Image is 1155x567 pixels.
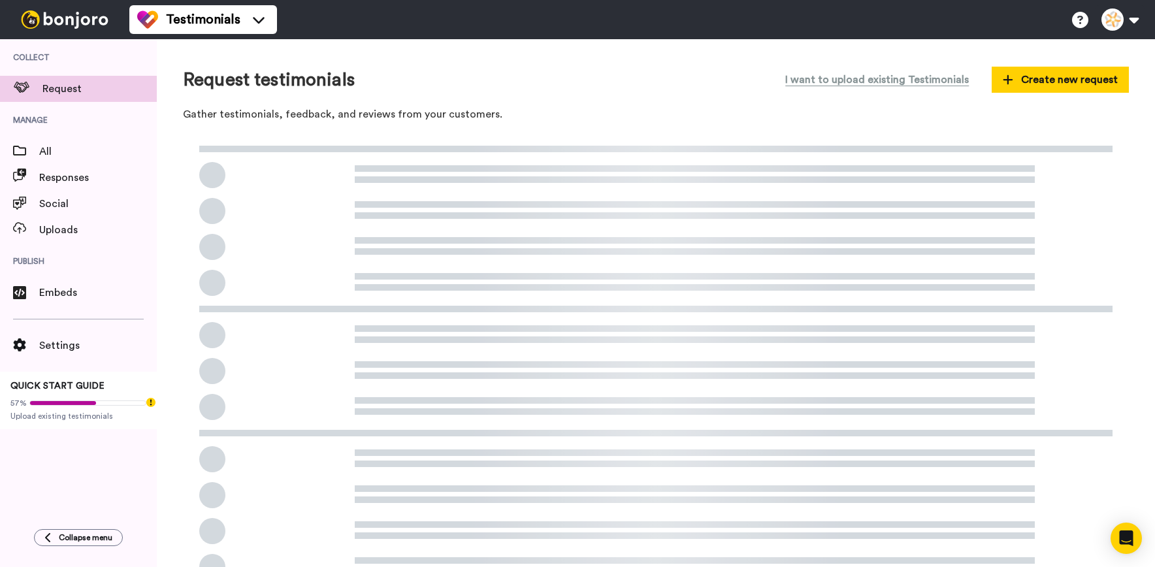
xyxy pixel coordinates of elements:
span: I want to upload existing Testimonials [785,72,969,88]
p: Gather testimonials, feedback, and reviews from your customers. [183,107,1129,122]
span: Social [39,196,157,212]
button: Collapse menu [34,529,123,546]
span: 57% [10,398,27,408]
span: Responses [39,170,157,186]
span: Create new request [1003,72,1118,88]
span: Upload existing testimonials [10,411,146,421]
span: Collapse menu [59,532,112,543]
span: Embeds [39,285,157,300]
span: QUICK START GUIDE [10,381,105,391]
div: Tooltip anchor [145,397,157,408]
span: Request [42,81,157,97]
img: tm-color.svg [137,9,158,30]
img: bj-logo-header-white.svg [16,10,114,29]
span: Settings [39,338,157,353]
div: Open Intercom Messenger [1111,523,1142,554]
h1: Request testimonials [183,70,355,90]
span: All [39,144,157,159]
span: Uploads [39,222,157,238]
button: I want to upload existing Testimonials [775,65,979,94]
button: Create new request [992,67,1129,93]
span: Testimonials [166,10,240,29]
